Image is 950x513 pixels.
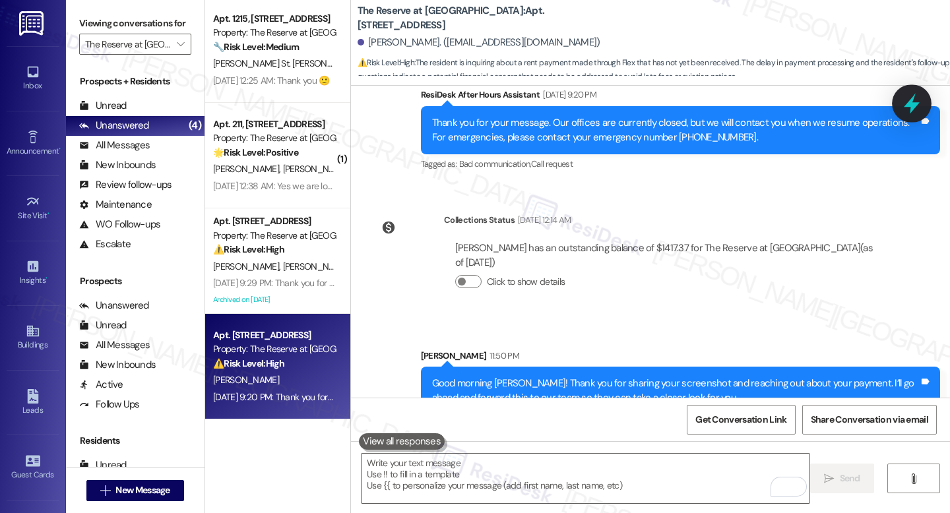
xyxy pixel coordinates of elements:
[908,473,918,484] i: 
[79,158,156,172] div: New Inbounds
[282,260,348,272] span: [PERSON_NAME]
[100,485,110,496] i: 
[282,163,348,175] span: [PERSON_NAME]
[85,34,170,55] input: All communities
[66,75,205,88] div: Prospects + Residents
[213,163,283,175] span: [PERSON_NAME]
[811,413,928,427] span: Share Conversation via email
[810,464,874,493] button: Send
[79,13,191,34] label: Viewing conversations for
[66,434,205,448] div: Residents
[213,57,358,69] span: [PERSON_NAME] St. [PERSON_NAME]
[7,255,59,291] a: Insights •
[459,158,531,169] span: Bad communication ,
[79,318,127,332] div: Unread
[7,385,59,421] a: Leads
[79,119,149,133] div: Unanswered
[486,349,519,363] div: 11:50 PM
[824,473,834,484] i: 
[213,75,329,86] div: [DATE] 12:25 AM: Thank you 🙂
[86,480,184,501] button: New Message
[432,377,919,405] div: Good morning [PERSON_NAME]! Thank you for sharing your screenshot and reaching out about your pay...
[421,154,940,173] div: Tagged as:
[79,398,140,411] div: Follow Ups
[213,12,335,26] div: Apt. 1215, [STREET_ADDRESS]
[177,39,184,49] i: 
[358,56,950,84] span: : The resident is inquiring about a rent payment made through Flex that has not yet been received...
[540,88,596,102] div: [DATE] 9:20 PM
[444,213,515,227] div: Collections Status
[79,358,156,372] div: New Inbounds
[432,116,919,144] div: Thank you for your message. Our offices are currently closed, but we will contact you when we res...
[213,41,299,53] strong: 🔧 Risk Level: Medium
[421,88,940,106] div: ResiDesk After Hours Assistant
[212,291,336,308] div: Archived on [DATE]
[487,275,565,289] label: Click to show details
[213,180,544,192] div: [DATE] 12:38 AM: Yes we are looking to renew our lease at the end of the year if we can.
[213,342,335,356] div: Property: The Reserve at [GEOGRAPHIC_DATA]
[79,99,127,113] div: Unread
[47,209,49,218] span: •
[687,405,795,435] button: Get Conversation Link
[362,454,809,503] textarea: To enrich screen reader interactions, please activate Accessibility in Grammarly extension settings
[531,158,573,169] span: Call request
[840,471,860,485] span: Send
[213,117,335,131] div: Apt. 211, [STREET_ADDRESS]
[358,36,600,49] div: [PERSON_NAME]. ([EMAIL_ADDRESS][DOMAIN_NAME])
[59,144,61,154] span: •
[515,213,571,227] div: [DATE] 12:14 AM
[213,357,284,369] strong: ⚠️ Risk Level: High
[7,450,59,485] a: Guest Cards
[421,349,940,367] div: [PERSON_NAME]
[79,138,150,152] div: All Messages
[66,274,205,288] div: Prospects
[213,146,298,158] strong: 🌟 Risk Level: Positive
[185,115,205,136] div: (4)
[46,274,47,283] span: •
[695,413,786,427] span: Get Conversation Link
[79,378,123,392] div: Active
[7,320,59,355] a: Buildings
[358,4,621,32] b: The Reserve at [GEOGRAPHIC_DATA]: Apt. [STREET_ADDRESS]
[79,237,131,251] div: Escalate
[79,458,127,472] div: Unread
[213,26,335,40] div: Property: The Reserve at [GEOGRAPHIC_DATA]
[802,405,937,435] button: Share Conversation via email
[79,299,149,313] div: Unanswered
[7,191,59,226] a: Site Visit •
[213,214,335,228] div: Apt. [STREET_ADDRESS]
[213,243,284,255] strong: ⚠️ Risk Level: High
[115,483,170,497] span: New Message
[79,218,160,231] div: WO Follow-ups
[455,241,879,270] div: [PERSON_NAME] has an outstanding balance of $1417.37 for The Reserve at [GEOGRAPHIC_DATA] (as of ...
[358,57,414,68] strong: ⚠️ Risk Level: High
[213,374,279,386] span: [PERSON_NAME]
[7,61,59,96] a: Inbox
[213,131,335,145] div: Property: The Reserve at [GEOGRAPHIC_DATA]
[79,198,152,212] div: Maintenance
[79,178,172,192] div: Review follow-ups
[213,328,335,342] div: Apt. [STREET_ADDRESS]
[19,11,46,36] img: ResiDesk Logo
[79,338,150,352] div: All Messages
[213,260,283,272] span: [PERSON_NAME]
[213,229,335,243] div: Property: The Reserve at [GEOGRAPHIC_DATA]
